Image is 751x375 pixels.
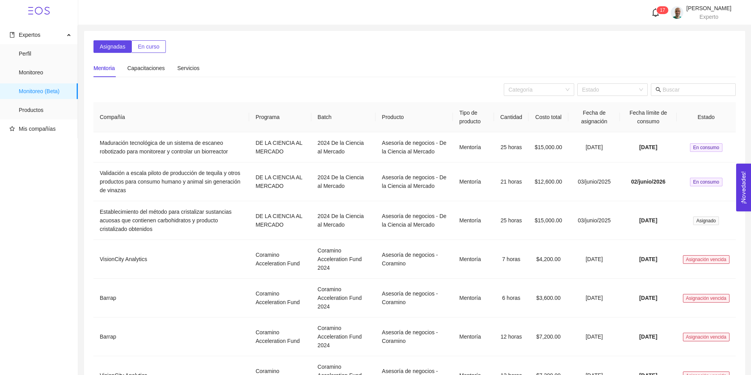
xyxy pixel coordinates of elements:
th: Costo total [528,102,568,132]
span: Asignación vencida [683,333,729,341]
span: 1 [660,7,663,13]
span: star [9,126,15,132]
span: Asignación vencida [683,255,729,264]
span: Monitoreo [19,65,72,80]
td: 2024 De la Ciencia al Mercado [311,162,375,201]
td: 6 horas [494,279,528,317]
th: Fecha límite de consumo [620,102,676,132]
span: Productos [19,102,72,118]
th: Tipo de producto [453,102,494,132]
th: Producto [375,102,453,132]
td: $3,600.00 [528,279,568,317]
td: Asesoría de negocios - De la Ciencia al Mercado [375,201,453,240]
div: Servicios [177,64,199,72]
td: 21 horas [494,162,528,201]
td: Coramino Acceleration Fund 2024 [311,279,375,317]
button: Open Feedback Widget [736,164,751,211]
td: Asesoría de negocios - Coramino [375,317,453,356]
td: Validación a escala piloto de producción de tequila y otros productos para consumo humano y anima... [93,162,249,201]
td: VisionCity Analytics [93,240,249,279]
td: Establecimiento del método para cristalizar sustancias acuosas que contienen carbohidratos y prod... [93,201,249,240]
td: $7,200.00 [528,317,568,356]
td: [DATE] [568,240,620,279]
td: [DATE] [568,132,620,162]
td: Asesoría de negocios - De la Ciencia al Mercado [375,132,453,162]
td: Coramino Acceleration Fund 2024 [311,317,375,356]
td: $15,000.00 [528,132,568,162]
td: Coramino Acceleration Fund [249,279,311,317]
th: Batch [311,102,375,132]
td: Mentoría [453,240,494,279]
span: [PERSON_NAME] [686,5,731,11]
th: Programa [249,102,311,132]
span: En curso [138,42,159,51]
td: Coramino Acceleration Fund [249,240,311,279]
td: DE LA CIENCIA AL MERCADO [249,201,311,240]
td: $12,600.00 [528,162,568,201]
span: Monitoreo (Beta) [19,83,72,99]
td: Mentoría [453,201,494,240]
span: 02/junio/2026 [631,178,665,185]
span: Expertos [19,32,40,38]
span: En consumo [690,178,722,186]
span: bell [651,8,660,17]
img: 1686174938768-juan-franco.jpeg [671,6,683,19]
td: 2024 De la Ciencia al Mercado [311,201,375,240]
input: Buscar [663,85,731,94]
td: DE LA CIENCIA AL MERCADO [249,162,311,201]
th: Cantidad [494,102,528,132]
td: 2024 De la Ciencia al Mercado [311,132,375,162]
span: En consumo [690,143,722,152]
td: Maduración tecnológica de un sistema de escaneo robotizado para monitorear y controlar un biorrea... [93,132,249,162]
span: [DATE] [639,144,657,150]
td: $15,000.00 [528,201,568,240]
span: [DATE] [639,334,657,340]
td: Asesoría de negocios - Coramino [375,279,453,317]
span: Asignadas [100,42,125,51]
span: Experto [699,14,718,20]
span: search [656,87,661,92]
span: Asignado [693,216,719,225]
div: Mentoria [93,64,115,72]
button: Asignadas [93,40,131,53]
td: 12 horas [494,317,528,356]
td: Asesoría de negocios - De la Ciencia al Mercado [375,162,453,201]
span: Mis compañías [19,126,56,132]
td: Asesoría de negocios - Coramino [375,240,453,279]
span: Asignación vencida [683,294,729,303]
td: Mentoría [453,132,494,162]
td: $4,200.00 [528,240,568,279]
span: [DATE] [639,217,657,224]
td: Barrap [93,317,249,356]
td: Mentoría [453,162,494,201]
span: 7 [663,7,665,13]
span: [DATE] [639,295,657,301]
td: 25 horas [494,201,528,240]
td: DE LA CIENCIA AL MERCADO [249,132,311,162]
th: Compañía [93,102,249,132]
button: En curso [131,40,165,53]
td: 03/junio/2025 [568,162,620,201]
th: Estado [677,102,736,132]
td: [DATE] [568,317,620,356]
sup: 17 [657,6,668,14]
td: Barrap [93,279,249,317]
span: Perfil [19,46,72,61]
td: 25 horas [494,132,528,162]
td: Mentoría [453,317,494,356]
td: Coramino Acceleration Fund 2024 [311,240,375,279]
span: [DATE] [639,256,657,262]
td: 03/junio/2025 [568,201,620,240]
td: 7 horas [494,240,528,279]
td: Coramino Acceleration Fund [249,317,311,356]
div: Capacitaciones [127,64,165,72]
th: Fecha de asignación [568,102,620,132]
td: [DATE] [568,279,620,317]
td: Mentoría [453,279,494,317]
span: book [9,32,15,38]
